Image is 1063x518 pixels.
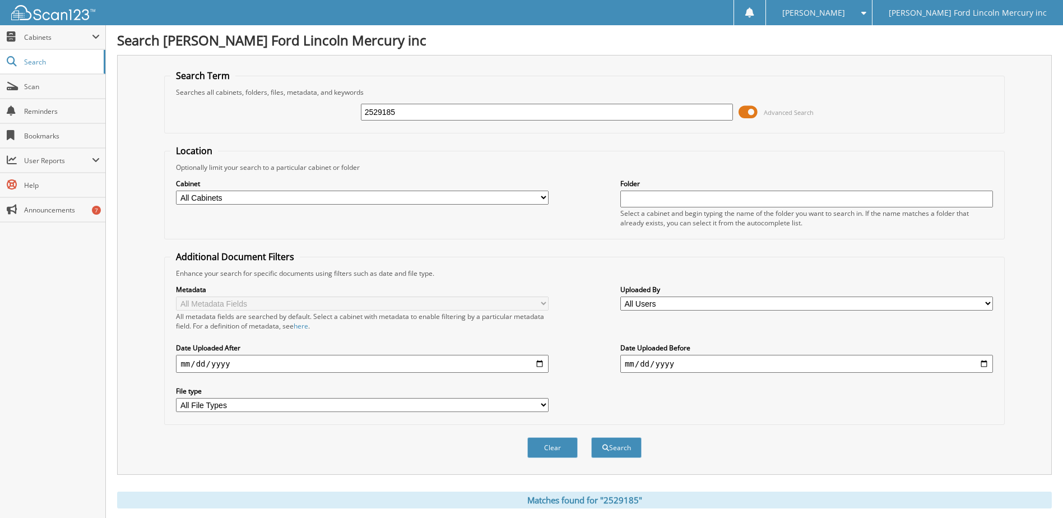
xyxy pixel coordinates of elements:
[170,269,998,278] div: Enhance your search for specific documents using filters such as date and file type.
[176,285,549,294] label: Metadata
[24,107,100,116] span: Reminders
[620,343,993,353] label: Date Uploaded Before
[782,10,845,16] span: [PERSON_NAME]
[24,131,100,141] span: Bookmarks
[527,437,578,458] button: Clear
[92,206,101,215] div: 7
[176,343,549,353] label: Date Uploaded After
[24,33,92,42] span: Cabinets
[620,179,993,188] label: Folder
[170,163,998,172] div: Optionally limit your search to a particular cabinet or folder
[294,321,308,331] a: here
[591,437,642,458] button: Search
[620,355,993,373] input: end
[620,209,993,228] div: Select a cabinet and begin typing the name of the folder you want to search in. If the name match...
[889,10,1047,16] span: [PERSON_NAME] Ford Lincoln Mercury inc
[24,205,100,215] span: Announcements
[117,31,1052,49] h1: Search [PERSON_NAME] Ford Lincoln Mercury inc
[176,312,549,331] div: All metadata fields are searched by default. Select a cabinet with metadata to enable filtering b...
[176,386,549,396] label: File type
[24,82,100,91] span: Scan
[170,70,235,82] legend: Search Term
[170,87,998,97] div: Searches all cabinets, folders, files, metadata, and keywords
[764,108,814,117] span: Advanced Search
[170,145,218,157] legend: Location
[176,179,549,188] label: Cabinet
[11,5,95,20] img: scan123-logo-white.svg
[117,492,1052,508] div: Matches found for "2529185"
[24,181,100,190] span: Help
[170,251,300,263] legend: Additional Document Filters
[24,57,98,67] span: Search
[620,285,993,294] label: Uploaded By
[24,156,92,165] span: User Reports
[176,355,549,373] input: start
